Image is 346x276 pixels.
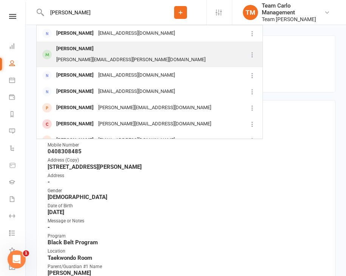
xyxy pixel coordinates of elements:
[54,119,96,130] div: [PERSON_NAME]
[48,194,325,200] strong: [DEMOGRAPHIC_DATA]
[48,224,325,231] strong: -
[96,119,213,130] div: [PERSON_NAME][EMAIL_ADDRESS][DOMAIN_NAME]
[48,263,325,270] div: Parent/Guardian #1 Name
[8,250,26,268] iframe: Intercom live chat
[48,202,325,210] div: Date of Birth
[48,217,325,225] div: Message or Notes
[54,28,96,39] div: [PERSON_NAME]
[23,250,29,256] span: 1
[54,43,96,54] div: [PERSON_NAME]
[54,102,96,113] div: [PERSON_NAME]
[45,7,155,18] input: Search...
[48,239,325,246] strong: Black Belt Program
[48,233,325,240] div: Program
[48,157,325,164] div: Address (Copy)
[48,172,325,179] div: Address
[9,157,26,174] a: Product Sales
[48,179,325,185] strong: -
[48,209,325,216] strong: [DATE]
[48,254,325,261] strong: Taekwondo Room
[54,70,96,81] div: [PERSON_NAME]
[48,187,325,194] div: Gender
[262,2,324,16] div: Team Carlo Management
[96,70,177,81] div: [EMAIL_ADDRESS][DOMAIN_NAME]
[262,16,324,23] div: Team [PERSON_NAME]
[54,54,208,65] div: [PERSON_NAME][EMAIL_ADDRESS][PERSON_NAME][DOMAIN_NAME]
[243,5,258,20] div: TM
[54,86,96,97] div: [PERSON_NAME]
[9,56,26,72] a: People
[48,142,325,149] div: Mobile Number
[96,102,213,113] div: [PERSON_NAME][EMAIL_ADDRESS][DOMAIN_NAME]
[9,39,26,56] a: Dashboard
[9,89,26,106] a: Payments
[96,135,177,146] div: [EMAIL_ADDRESS][DOMAIN_NAME]
[9,242,26,259] a: What's New
[48,148,325,155] strong: 0408308485
[9,106,26,123] a: Reports
[96,28,177,39] div: [EMAIL_ADDRESS][DOMAIN_NAME]
[54,135,96,146] div: [PERSON_NAME]
[96,86,177,97] div: [EMAIL_ADDRESS][DOMAIN_NAME]
[9,72,26,89] a: Calendar
[48,248,325,255] div: Location
[48,163,325,170] strong: [STREET_ADDRESS][PERSON_NAME]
